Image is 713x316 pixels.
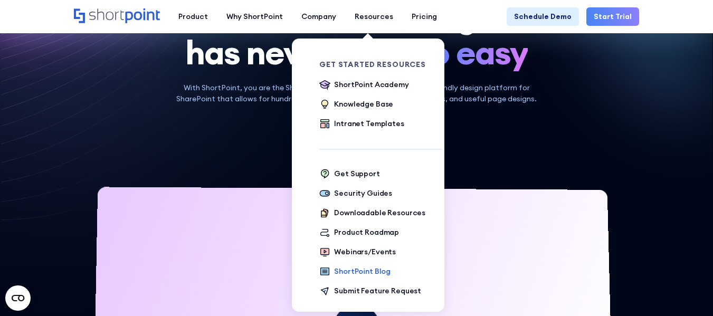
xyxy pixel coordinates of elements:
a: Get Support [319,168,379,180]
a: Schedule Demo [507,7,579,26]
div: Why ShortPoint [226,11,283,22]
a: ShortPoint Blog [319,266,391,278]
div: Knowledge Base [334,99,393,110]
a: Submit Feature Request [319,285,421,298]
div: ShortPoint Blog [334,266,391,277]
iframe: Chat Widget [660,265,713,316]
a: Why ShortPoint [217,7,292,26]
a: Resources [345,7,402,26]
div: ShortPoint Academy [334,79,408,90]
div: Resources [355,11,393,22]
div: Product [178,11,208,22]
a: Product Roadmap [319,227,399,239]
a: Intranet Templates [319,118,404,130]
a: Company [292,7,345,26]
div: Get Support [334,168,379,179]
span: so easy [415,34,528,71]
a: Home [74,8,160,24]
div: Get Started Resources [319,61,442,68]
div: Submit Feature Request [334,285,421,296]
a: Security Guides [319,188,392,200]
div: Webinars/Events [334,246,396,257]
div: Downloadable Resources [334,207,425,218]
button: Open CMP widget [5,285,31,311]
a: Downloadable Resources [319,207,425,219]
a: Product [169,7,217,26]
div: Company [301,11,336,22]
div: Security Guides [334,188,392,199]
a: ShortPoint Academy [319,79,408,91]
p: With ShortPoint, you are the SharePoint Designer. ShortPoint is a user-friendly design platform f... [169,82,544,104]
div: Intranet Templates [334,118,404,129]
a: Webinars/Events [319,246,396,258]
a: Pricing [402,7,446,26]
a: Knowledge Base [319,99,393,111]
a: Get started [DATE]! [296,116,417,145]
div: Pricing [412,11,437,22]
a: Start Trial [586,7,639,26]
div: Product Roadmap [334,227,399,238]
